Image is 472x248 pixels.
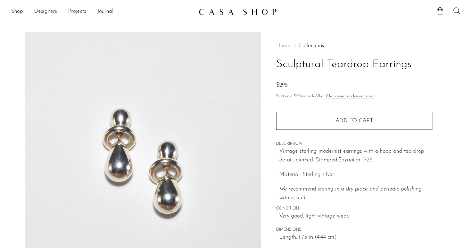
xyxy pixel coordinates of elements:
[68,7,86,16] a: Projects
[11,7,23,16] a: Shop
[279,170,432,179] p: Material: Sterling silver.
[11,6,193,18] ul: NEW HEADER MENU
[276,43,290,48] span: Home
[326,95,374,98] a: Check your purchasing power - Learn more about Affirm Financing (opens in modal)
[11,6,193,18] nav: Desktop navigation
[336,118,373,124] span: Add to cart
[34,7,57,16] a: Designers
[279,186,422,201] i: We recommend storing in a dry place and periodic polishing with a cloth.
[276,56,432,73] h1: Sculptural Teardrop Earrings
[279,147,432,165] p: Vintage sterling modernist earrings with a hoop and teardrop detail, pierced. Stamped,
[279,212,432,221] span: Very good; light vintage wear.
[276,227,432,233] span: DIMENSIONS
[97,7,114,16] a: Journal
[279,233,432,242] span: Length: 1.75 in (4.44 cm)
[276,141,432,147] span: DESCRIPTION
[276,94,432,100] p: Starting at /mo with Affirm.
[276,82,288,88] span: $295
[276,112,432,130] button: Add to cart
[276,206,432,212] span: CONDITION
[299,43,324,48] a: Collections
[338,157,373,163] em: Bayanhan 925.
[294,95,300,98] span: $27
[276,43,432,48] nav: Breadcrumbs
